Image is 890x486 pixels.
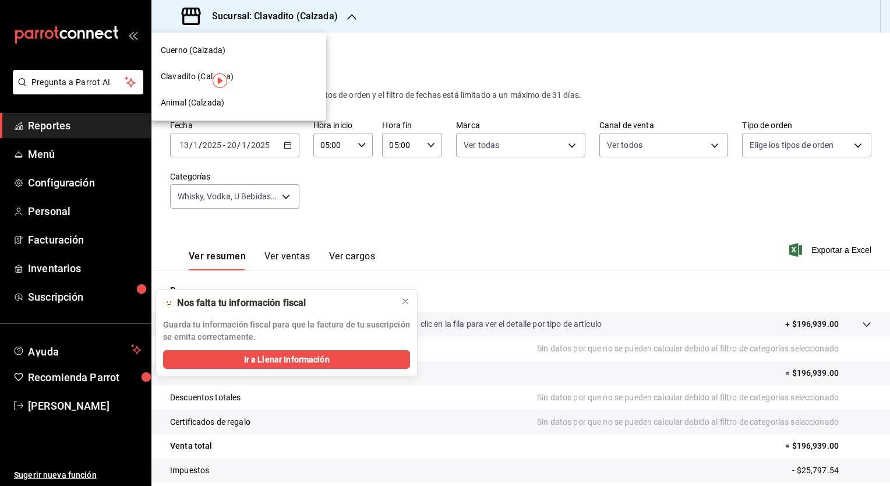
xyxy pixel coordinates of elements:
div: Animal (Calzada) [151,90,326,116]
div: 🫥 Nos falta tu información fiscal [163,297,391,309]
img: Tooltip marker [213,73,227,88]
div: Clavadito (Calzada) [151,64,326,90]
span: Cuerno (Calzada) [161,44,225,57]
p: Guarda tu información fiscal para que la factura de tu suscripción se emita correctamente. [163,319,410,343]
div: Cuerno (Calzada) [151,37,326,64]
span: Animal (Calzada) [161,97,224,109]
span: Ir a Llenar Información [244,354,330,366]
span: Clavadito (Calzada) [161,71,234,83]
